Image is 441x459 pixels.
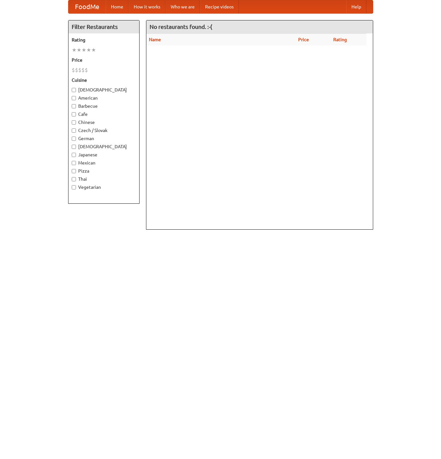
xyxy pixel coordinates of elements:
[72,57,136,63] h5: Price
[78,66,81,74] li: $
[72,119,136,126] label: Chinese
[72,111,136,117] label: Cafe
[72,160,136,166] label: Mexican
[72,145,76,149] input: [DEMOGRAPHIC_DATA]
[68,20,139,33] h4: Filter Restaurants
[86,46,91,54] li: ★
[150,24,212,30] ng-pluralize: No restaurants found. :-(
[72,161,76,165] input: Mexican
[72,66,75,74] li: $
[72,87,136,93] label: [DEMOGRAPHIC_DATA]
[77,46,81,54] li: ★
[72,153,76,157] input: Japanese
[72,127,136,134] label: Czech / Slovak
[72,184,136,190] label: Vegetarian
[72,112,76,116] input: Cafe
[165,0,200,13] a: Who we are
[72,103,136,109] label: Barbecue
[72,77,136,83] h5: Cuisine
[106,0,129,13] a: Home
[81,66,85,74] li: $
[72,176,136,182] label: Thai
[72,135,136,142] label: German
[81,46,86,54] li: ★
[346,0,366,13] a: Help
[72,88,76,92] input: [DEMOGRAPHIC_DATA]
[85,66,88,74] li: $
[91,46,96,54] li: ★
[129,0,165,13] a: How it works
[72,128,76,133] input: Czech / Slovak
[298,37,309,42] a: Price
[72,46,77,54] li: ★
[72,137,76,141] input: German
[72,120,76,125] input: Chinese
[72,177,76,181] input: Thai
[72,95,136,101] label: American
[333,37,347,42] a: Rating
[68,0,106,13] a: FoodMe
[72,151,136,158] label: Japanese
[75,66,78,74] li: $
[72,104,76,108] input: Barbecue
[200,0,239,13] a: Recipe videos
[72,96,76,100] input: American
[72,143,136,150] label: [DEMOGRAPHIC_DATA]
[72,168,136,174] label: Pizza
[149,37,161,42] a: Name
[72,185,76,189] input: Vegetarian
[72,37,136,43] h5: Rating
[72,169,76,173] input: Pizza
